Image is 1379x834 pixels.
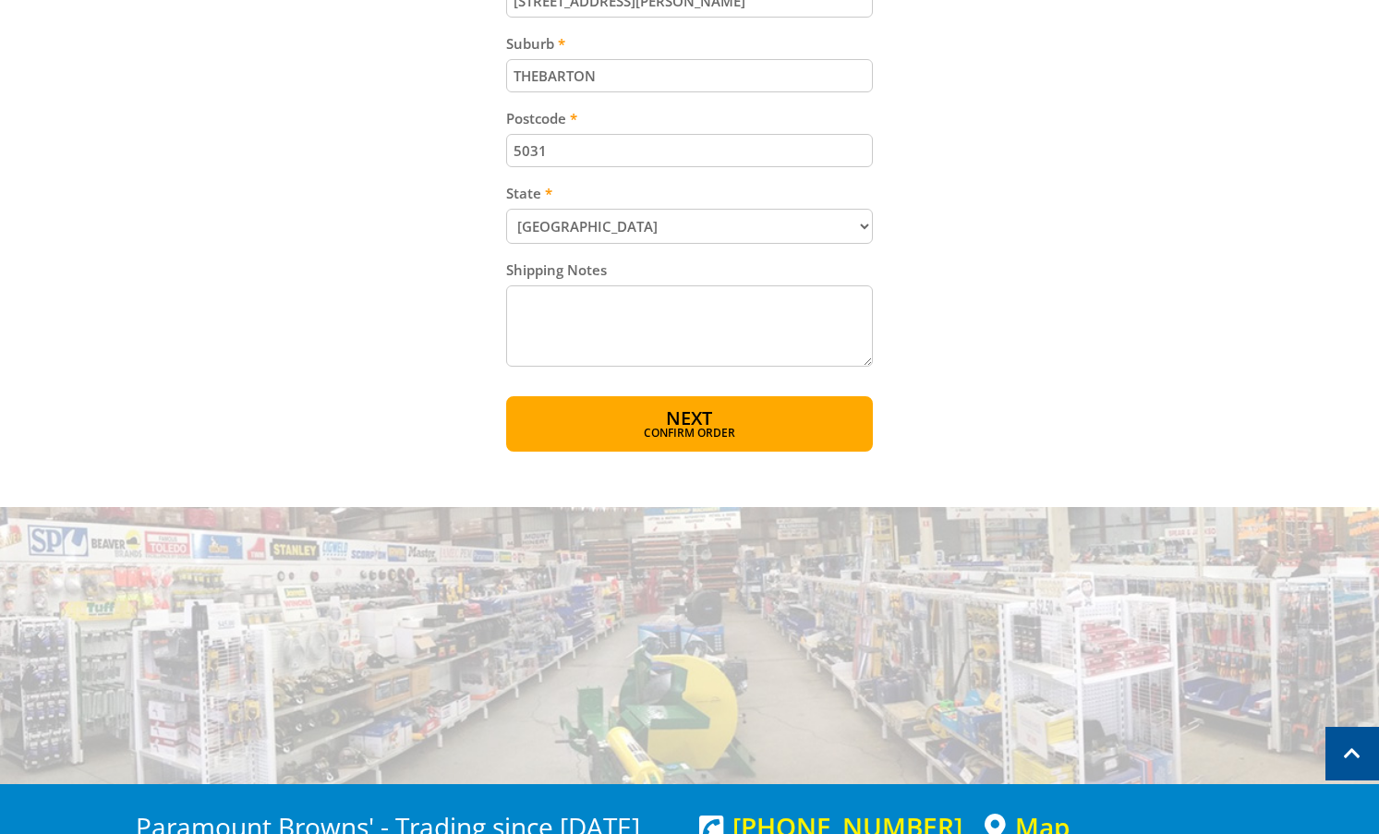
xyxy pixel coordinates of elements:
[506,259,873,281] label: Shipping Notes
[506,32,873,54] label: Suburb
[506,209,873,244] select: Please select your state.
[506,134,873,167] input: Please enter your postcode.
[506,59,873,92] input: Please enter your suburb.
[506,107,873,129] label: Postcode
[506,396,873,452] button: Next Confirm order
[546,428,833,439] span: Confirm order
[666,405,712,430] span: Next
[506,182,873,204] label: State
